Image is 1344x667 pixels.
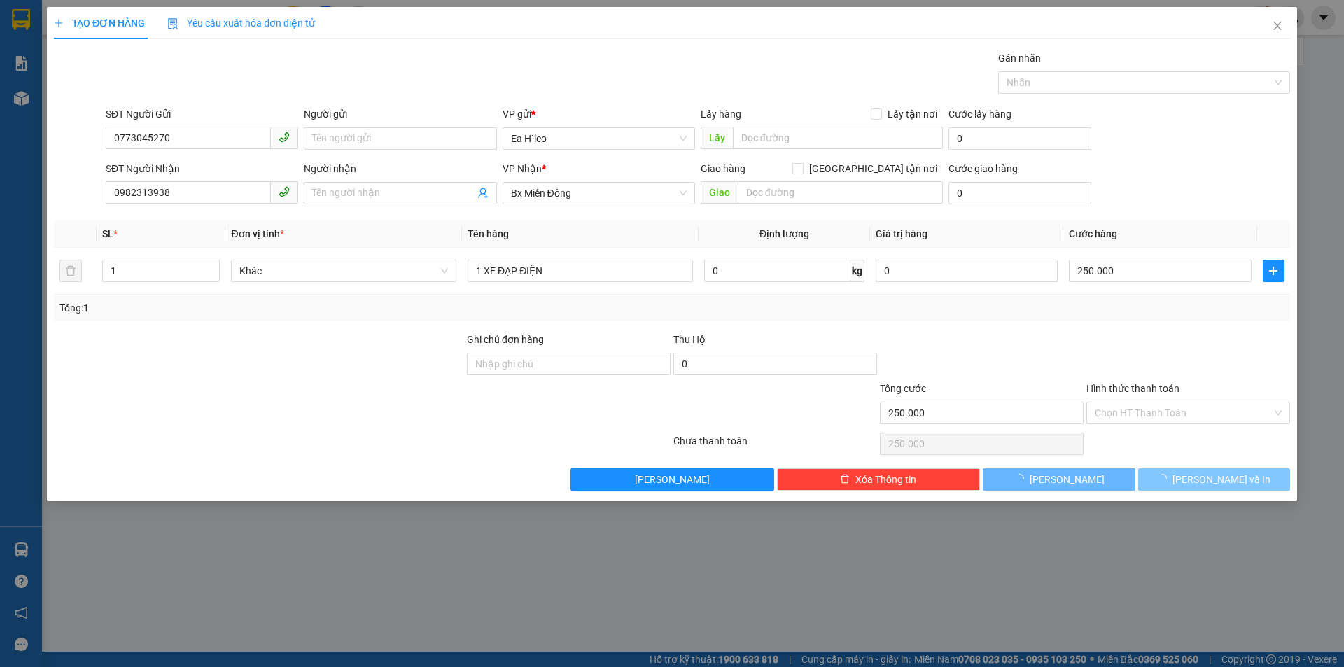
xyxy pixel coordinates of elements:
[467,353,671,375] input: Ghi chú đơn hàng
[948,108,1011,120] label: Cước lấy hàng
[948,163,1018,174] label: Cước giao hàng
[983,468,1135,491] button: [PERSON_NAME]
[759,228,809,239] span: Định lượng
[635,472,710,487] span: [PERSON_NAME]
[850,260,864,282] span: kg
[503,163,542,174] span: VP Nhận
[477,188,489,199] span: user-add
[948,127,1091,150] input: Cước lấy hàng
[1157,474,1172,484] span: loading
[876,228,927,239] span: Giá trị hàng
[1263,260,1284,282] button: plus
[1263,265,1284,276] span: plus
[1086,383,1179,394] label: Hình thức thanh toán
[503,106,695,122] div: VP gửi
[1069,228,1117,239] span: Cước hàng
[54,18,64,28] span: plus
[279,186,290,197] span: phone
[998,52,1041,64] label: Gán nhãn
[701,108,741,120] span: Lấy hàng
[701,163,745,174] span: Giao hàng
[1014,474,1030,484] span: loading
[54,17,145,29] span: TẠO ĐƠN HÀNG
[948,182,1091,204] input: Cước giao hàng
[467,334,544,345] label: Ghi chú đơn hàng
[880,383,926,394] span: Tổng cước
[733,127,943,149] input: Dọc đường
[1030,472,1105,487] span: [PERSON_NAME]
[1172,472,1270,487] span: [PERSON_NAME] và In
[1258,7,1297,46] button: Close
[59,300,519,316] div: Tổng: 1
[570,468,774,491] button: [PERSON_NAME]
[701,127,733,149] span: Lấy
[106,161,298,176] div: SĐT Người Nhận
[231,228,283,239] span: Đơn vị tính
[167,17,315,29] span: Yêu cầu xuất hóa đơn điện tử
[876,260,1058,282] input: 0
[468,260,693,282] input: VD: Bàn, Ghế
[673,334,706,345] span: Thu Hộ
[738,181,943,204] input: Dọc đường
[304,161,496,176] div: Người nhận
[511,183,687,204] span: Bx Miền Đông
[304,106,496,122] div: Người gửi
[840,474,850,485] span: delete
[239,260,448,281] span: Khác
[167,18,178,29] img: icon
[102,228,113,239] span: SL
[804,161,943,176] span: [GEOGRAPHIC_DATA] tận nơi
[701,181,738,204] span: Giao
[1138,468,1290,491] button: [PERSON_NAME] và In
[106,106,298,122] div: SĐT Người Gửi
[279,132,290,143] span: phone
[672,433,878,458] div: Chưa thanh toán
[1272,20,1283,31] span: close
[855,472,916,487] span: Xóa Thông tin
[511,128,687,149] span: Ea H`leo
[777,468,981,491] button: deleteXóa Thông tin
[59,260,82,282] button: delete
[468,228,509,239] span: Tên hàng
[882,106,943,122] span: Lấy tận nơi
